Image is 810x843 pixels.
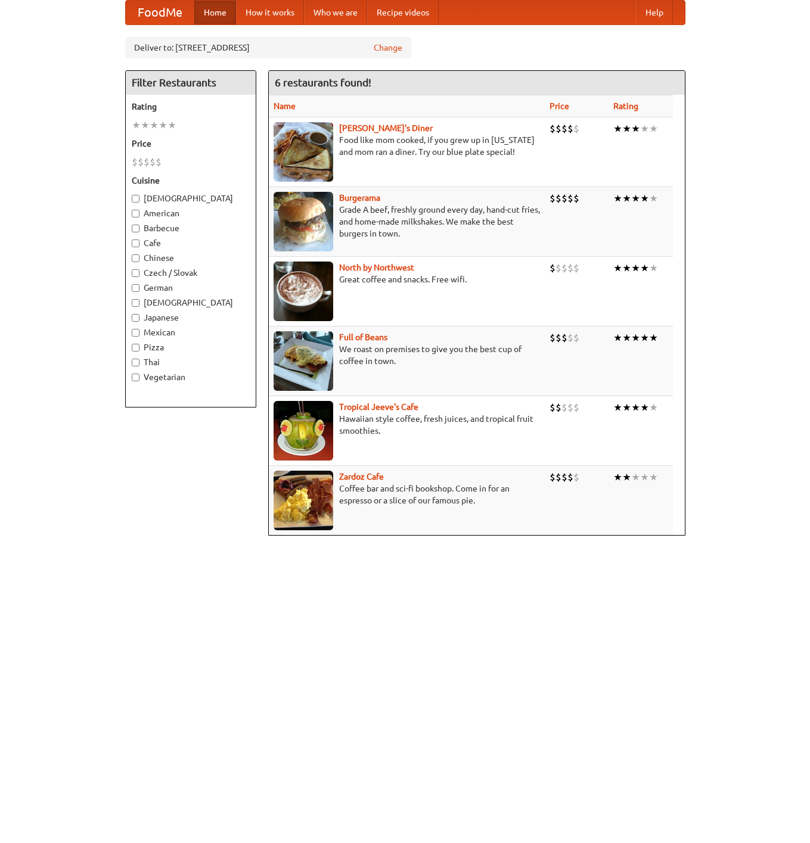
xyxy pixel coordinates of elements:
[573,262,579,275] li: $
[132,326,250,338] label: Mexican
[132,101,250,113] h5: Rating
[613,262,622,275] li: ★
[274,204,540,239] p: Grade A beef, freshly ground every day, hand-cut fries, and home-made milkshakes. We make the bes...
[550,262,555,275] li: $
[132,210,139,217] input: American
[339,402,418,412] b: Tropical Jeeve's Cafe
[640,471,649,484] li: ★
[367,1,439,24] a: Recipe videos
[132,237,250,249] label: Cafe
[138,155,144,169] li: $
[613,401,622,414] li: ★
[567,192,573,205] li: $
[550,401,555,414] li: $
[144,155,150,169] li: $
[339,332,387,342] a: Full of Beans
[613,331,622,344] li: ★
[132,175,250,186] h5: Cuisine
[132,297,250,309] label: [DEMOGRAPHIC_DATA]
[640,122,649,135] li: ★
[573,192,579,205] li: $
[274,413,540,437] p: Hawaiian style coffee, fresh juices, and tropical fruit smoothies.
[339,472,384,481] a: Zardoz Cafe
[132,192,250,204] label: [DEMOGRAPHIC_DATA]
[622,471,631,484] li: ★
[567,401,573,414] li: $
[274,192,333,251] img: burgerama.jpg
[274,262,333,321] img: north.jpg
[274,122,333,182] img: sallys.jpg
[631,401,640,414] li: ★
[274,483,540,506] p: Coffee bar and sci-fi bookshop. Come in for an espresso or a slice of our famous pie.
[132,207,250,219] label: American
[631,192,640,205] li: ★
[622,192,631,205] li: ★
[573,471,579,484] li: $
[274,471,333,530] img: zardoz.jpg
[550,471,555,484] li: $
[573,331,579,344] li: $
[613,471,622,484] li: ★
[561,262,567,275] li: $
[555,122,561,135] li: $
[141,119,150,132] li: ★
[132,195,139,203] input: [DEMOGRAPHIC_DATA]
[274,273,540,285] p: Great coffee and snacks. Free wifi.
[132,341,250,353] label: Pizza
[649,331,658,344] li: ★
[132,222,250,234] label: Barbecue
[132,239,139,247] input: Cafe
[555,192,561,205] li: $
[132,314,139,322] input: Japanese
[636,1,673,24] a: Help
[550,122,555,135] li: $
[561,192,567,205] li: $
[640,401,649,414] li: ★
[649,262,658,275] li: ★
[126,71,256,95] h4: Filter Restaurants
[640,192,649,205] li: ★
[132,269,139,277] input: Czech / Slovak
[631,471,640,484] li: ★
[132,138,250,150] h5: Price
[613,122,622,135] li: ★
[613,192,622,205] li: ★
[132,374,139,381] input: Vegetarian
[132,254,139,262] input: Chinese
[561,122,567,135] li: $
[132,225,139,232] input: Barbecue
[640,331,649,344] li: ★
[274,331,333,391] img: beans.jpg
[339,193,380,203] a: Burgerama
[567,122,573,135] li: $
[132,356,250,368] label: Thai
[631,331,640,344] li: ★
[132,119,141,132] li: ★
[567,331,573,344] li: $
[132,282,250,294] label: German
[567,471,573,484] li: $
[555,471,561,484] li: $
[649,471,658,484] li: ★
[194,1,236,24] a: Home
[132,371,250,383] label: Vegetarian
[622,262,631,275] li: ★
[613,101,638,111] a: Rating
[339,123,433,133] a: [PERSON_NAME]'s Diner
[622,401,631,414] li: ★
[567,262,573,275] li: $
[555,262,561,275] li: $
[159,119,167,132] li: ★
[555,401,561,414] li: $
[156,155,162,169] li: $
[150,155,156,169] li: $
[132,359,139,366] input: Thai
[550,331,555,344] li: $
[573,122,579,135] li: $
[126,1,194,24] a: FoodMe
[150,119,159,132] li: ★
[555,331,561,344] li: $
